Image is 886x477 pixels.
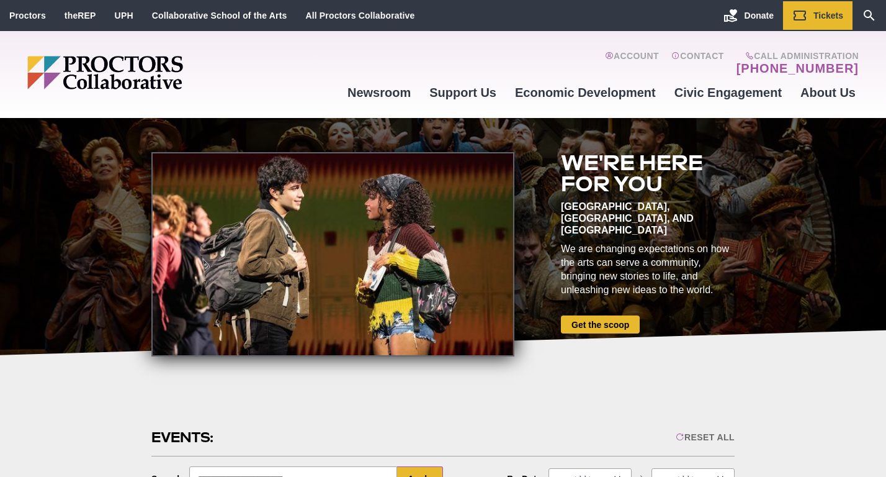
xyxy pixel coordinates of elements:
a: Support Us [420,76,506,109]
a: Tickets [783,1,852,30]
img: Proctors logo [27,56,279,89]
a: Account [605,51,659,76]
a: All Proctors Collaborative [305,11,414,20]
a: Search [852,1,886,30]
a: Collaborative School of the Arts [152,11,287,20]
div: Reset All [676,432,735,442]
a: Newsroom [338,76,420,109]
div: [GEOGRAPHIC_DATA], [GEOGRAPHIC_DATA], and [GEOGRAPHIC_DATA] [561,201,735,236]
span: Tickets [813,11,843,20]
a: Economic Development [506,76,665,109]
a: Contact [671,51,724,76]
a: Get the scoop [561,316,640,334]
a: Proctors [9,11,46,20]
a: theREP [65,11,96,20]
span: Donate [745,11,774,20]
a: [PHONE_NUMBER] [736,61,859,76]
a: Civic Engagement [665,76,791,109]
span: Call Administration [733,51,859,61]
a: Donate [714,1,783,30]
a: About Us [791,76,865,109]
h2: We're here for you [561,152,735,194]
h2: Events: [151,428,215,447]
a: UPH [115,11,133,20]
div: We are changing expectations on how the arts can serve a community, bringing new stories to life,... [561,242,735,297]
